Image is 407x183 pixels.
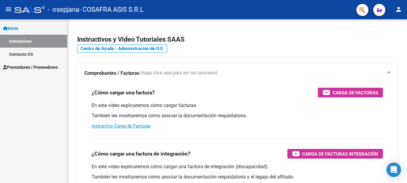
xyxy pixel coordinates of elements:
p: También les mostraremos cómo asociar la documentación respaldatoria. [92,112,383,119]
mat-expansion-panel-header: Comprobantes / Facturas (haga click aquí para ver los tutoriales) [77,64,397,83]
span: - osepjana [48,3,79,16]
p: También les mostraremos cómo asociar la documentación respaldatoria y el legajo del afiliado. [92,174,383,180]
button: Carga de Facturas Integración [287,149,383,159]
a: Centro de Ayuda - Administración de O.S. [77,44,167,53]
h3: ¿Cómo cargar una factura de integración? [92,150,190,158]
h2: Instructivos y Video Tutoriales SAAS [77,34,397,45]
span: Carga de Facturas [333,89,378,96]
p: En este video explicaremos cómo cargar una factura de integración (discapacidad). [92,163,383,170]
mat-icon: menu [5,6,12,13]
a: Instructivo Carga de Facturas [92,123,151,129]
span: Prestadores / Proveedores [3,64,58,71]
div: Open Intercom Messenger [387,162,401,177]
span: - COSAFRA ASIS S.R.L [79,3,144,16]
mat-icon: person [395,6,402,13]
span: (haga click aquí para ver los tutoriales) [141,70,218,77]
span: Inicio [3,25,18,32]
button: Carga de Facturas [318,88,383,97]
h3: ¿Cómo cargar una factura? [92,88,155,97]
span: Carga de Facturas Integración [302,150,378,158]
p: En este video explicaremos cómo cargar facturas. [92,102,383,109]
strong: Comprobantes / Facturas [84,70,139,77]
